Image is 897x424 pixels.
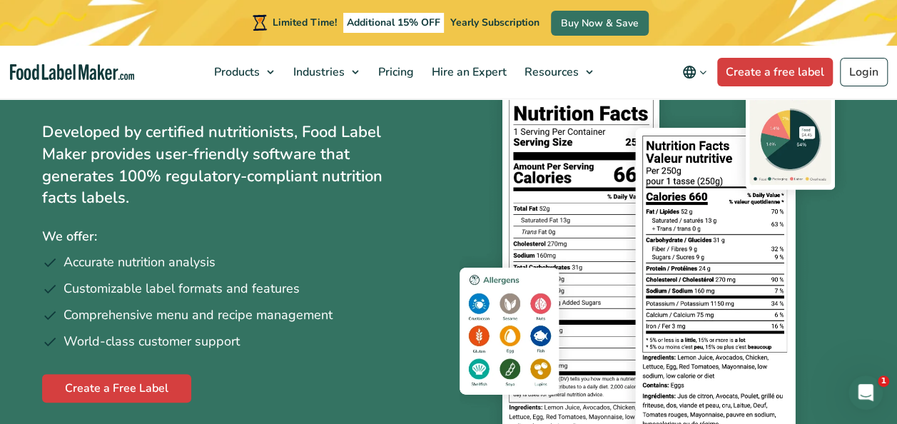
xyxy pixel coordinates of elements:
p: We offer: [42,226,438,247]
button: Change language [672,58,717,86]
span: Customizable label formats and features [64,279,300,298]
a: Buy Now & Save [551,11,649,36]
a: Create a free label [717,58,833,86]
a: Industries [285,46,366,99]
iframe: Intercom live chat [848,375,883,410]
p: Developed by certified nutritionists, Food Label Maker provides user-friendly software that gener... [42,121,413,209]
a: Hire an Expert [423,46,512,99]
a: Login [840,58,888,86]
span: Yearly Subscription [450,16,539,29]
span: Accurate nutrition analysis [64,253,216,272]
span: Comprehensive menu and recipe management [64,306,333,325]
a: Pricing [370,46,420,99]
a: Products [206,46,281,99]
span: Hire an Expert [427,64,508,80]
span: World-class customer support [64,332,240,351]
span: Resources [520,64,580,80]
span: Limited Time! [273,16,337,29]
a: Resources [516,46,600,99]
span: Additional 15% OFF [343,13,444,33]
h1: Easy and Compliant Nutrition Label Software [42,27,438,104]
span: Products [210,64,261,80]
span: 1 [878,375,889,387]
span: Industries [289,64,346,80]
span: Pricing [374,64,415,80]
a: Food Label Maker homepage [10,64,134,81]
a: Create a Free Label [42,374,191,403]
